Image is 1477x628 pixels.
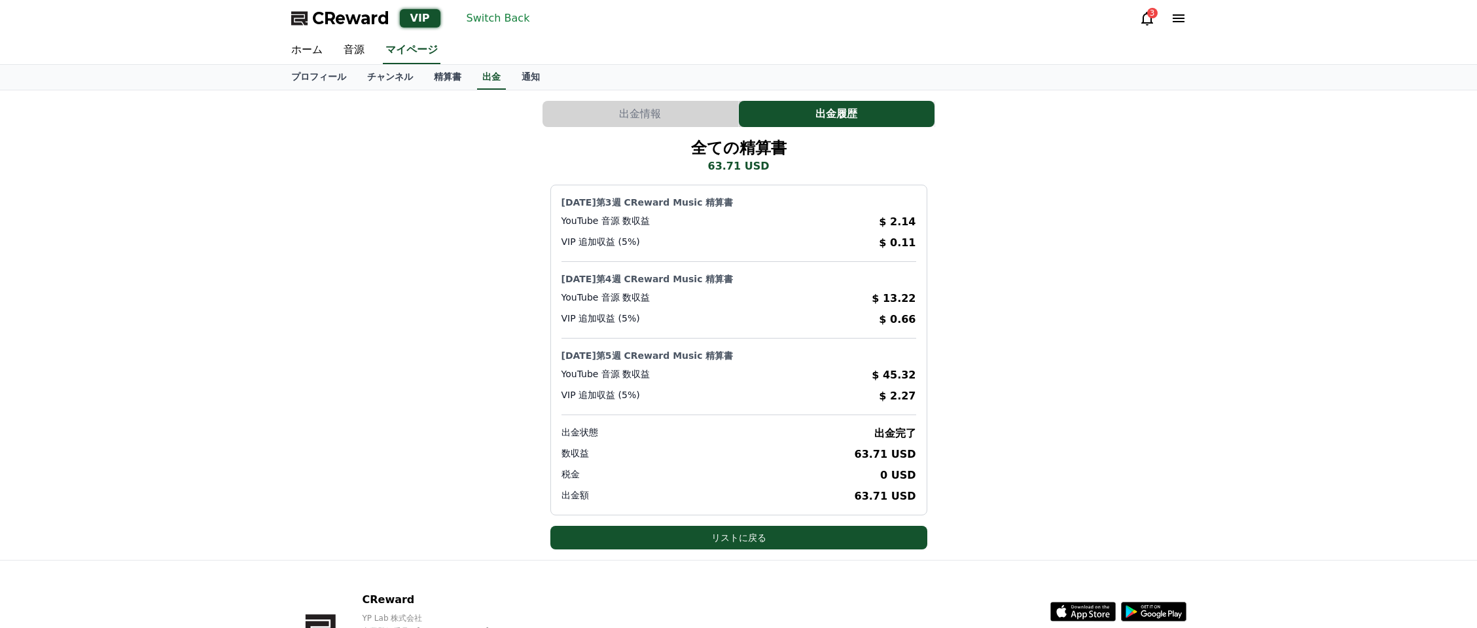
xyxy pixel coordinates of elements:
p: $ 0.11 [879,235,916,251]
a: プロフィール [281,65,357,90]
p: YouTube 音源 数収益 [561,214,650,230]
p: YP Lab 株式会社 [362,613,551,623]
div: 3 [1147,8,1158,18]
p: VIP 追加収益 (5%) [561,235,640,251]
p: [DATE]第3週 CReward Music 精算書 [561,196,916,209]
p: 出金状態 [561,426,598,441]
p: 63.71 USD [855,447,916,462]
p: 0 USD [880,468,916,483]
p: 数収益 [561,447,589,462]
a: ホーム [281,37,333,64]
a: チャンネル [357,65,423,90]
p: VIP 追加収益 (5%) [561,388,640,404]
span: CReward [312,8,389,29]
p: 63.71 USD [691,158,787,174]
button: 出金情報 [543,101,738,127]
p: $ 2.14 [879,214,916,230]
p: 出金完了 [874,426,916,441]
button: 出金履歴 [739,101,934,127]
p: $ 2.27 [879,388,916,404]
p: $ 45.32 [872,367,916,383]
button: Switch Back [461,8,535,29]
p: [DATE]第4週 CReward Music 精算書 [561,272,916,286]
p: 出金額 [561,489,589,504]
p: $ 13.22 [872,291,916,306]
a: 出金 [477,65,506,90]
a: 通知 [511,65,550,90]
a: 3 [1139,10,1155,26]
p: YouTube 音源 数収益 [561,291,650,306]
p: $ 0.66 [879,312,916,327]
p: [DATE]第5週 CReward Music 精算書 [561,349,916,362]
p: CReward [362,592,551,608]
h2: 全ての精算書 [691,138,787,158]
p: VIP 追加収益 (5%) [561,312,640,327]
a: 音源 [333,37,375,64]
a: 出金情報 [543,101,739,127]
button: リストに戻る [550,526,927,549]
a: 精算書 [423,65,472,90]
div: VIP [400,9,440,28]
p: 63.71 USD [855,489,916,504]
a: マイページ [383,37,440,64]
p: 税金 [561,468,580,483]
p: YouTube 音源 数収益 [561,367,650,383]
a: CReward [291,8,389,29]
